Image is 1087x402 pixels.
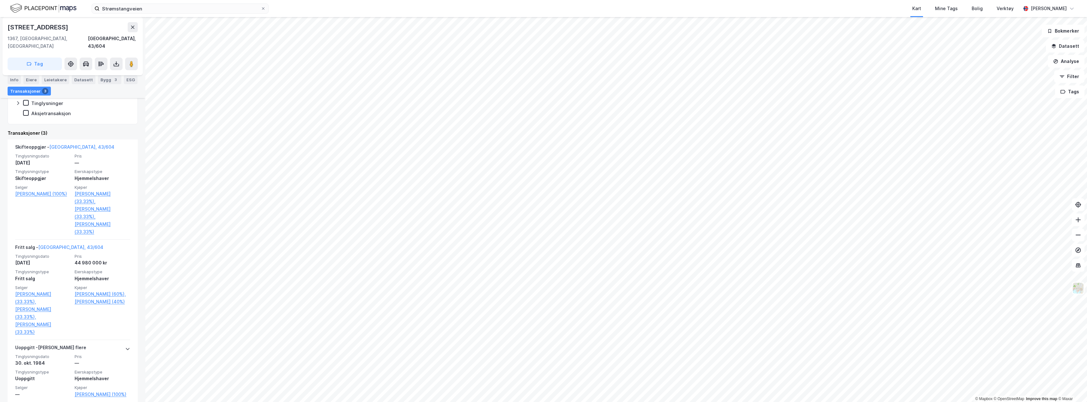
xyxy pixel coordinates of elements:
a: [PERSON_NAME] (33.33%), [15,306,71,321]
div: [STREET_ADDRESS] [8,22,70,32]
button: Bokmerker [1042,25,1084,37]
div: — [15,391,71,398]
div: Mine Tags [935,5,958,12]
div: 1367, [GEOGRAPHIC_DATA], [GEOGRAPHIC_DATA] [8,35,88,50]
div: Verktøy [997,5,1014,12]
button: Tag [8,58,62,70]
div: ESG [124,75,137,84]
span: Tinglysningstype [15,169,71,174]
a: Improve this map [1026,397,1057,401]
span: Selger [15,385,71,390]
div: [DATE] [15,259,71,267]
span: Pris [75,254,130,259]
span: Kjøper [75,385,130,390]
div: Kontrollprogram for chat [1055,372,1087,402]
div: Leietakere [42,75,69,84]
div: Transaksjoner (3) [8,129,138,137]
span: Eierskapstype [75,169,130,174]
a: [PERSON_NAME] (33.33%), [15,290,71,306]
span: Tinglysningsdato [15,153,71,159]
div: [GEOGRAPHIC_DATA], 43/604 [88,35,138,50]
div: Bolig [972,5,983,12]
div: Transaksjoner [8,87,51,96]
a: [GEOGRAPHIC_DATA], 43/604 [49,144,114,150]
span: Selger [15,285,71,290]
span: Tinglysningsdato [15,354,71,359]
span: Kjøper [75,185,130,190]
button: Datasett [1046,40,1084,53]
a: [PERSON_NAME] (33.33%) [15,321,71,336]
span: Pris [75,354,130,359]
div: Skifteoppgjør [15,175,71,182]
a: [PERSON_NAME] (40%) [75,298,130,306]
div: Kart [912,5,921,12]
a: [GEOGRAPHIC_DATA], 43/604 [38,244,103,250]
a: [PERSON_NAME] (100%) [15,190,71,198]
div: Fritt salg [15,275,71,282]
button: Filter [1054,70,1084,83]
span: Eierskapstype [75,369,130,375]
div: Eiere [23,75,39,84]
span: Kjøper [75,285,130,290]
span: Tinglysningstype [15,269,71,275]
span: Selger [15,185,71,190]
div: — [75,159,130,167]
div: Skifteoppgjør - [15,143,114,153]
div: 30. okt. 1984 [15,359,71,367]
div: Tinglysninger [31,100,63,106]
div: Info [8,75,21,84]
iframe: Chat Widget [1055,372,1087,402]
div: [DATE] [15,159,71,167]
button: Tags [1055,85,1084,98]
a: [PERSON_NAME] (33.33%), [75,190,130,205]
a: OpenStreetMap [994,397,1024,401]
div: Hjemmelshaver [75,375,130,382]
a: [PERSON_NAME] (33.33%), [75,205,130,220]
div: Fritt salg - [15,244,103,254]
div: Hjemmelshaver [75,275,130,282]
a: [PERSON_NAME] (100%) [75,391,130,398]
div: Uoppgitt [15,375,71,382]
div: Datasett [72,75,95,84]
a: [PERSON_NAME] (33.33%) [75,220,130,236]
span: Pris [75,153,130,159]
img: logo.f888ab2527a4732fd821a326f86c7f29.svg [10,3,76,14]
div: Aksjetransaksjon [31,110,71,116]
div: Uoppgitt - [PERSON_NAME] flere [15,344,86,354]
span: Tinglysningstype [15,369,71,375]
div: 3 [112,77,119,83]
a: Mapbox [975,397,993,401]
img: Z [1072,282,1084,294]
span: Eierskapstype [75,269,130,275]
div: — [75,359,130,367]
div: 3 [42,88,48,94]
div: Hjemmelshaver [75,175,130,182]
span: Tinglysningsdato [15,254,71,259]
input: Søk på adresse, matrikkel, gårdeiere, leietakere eller personer [100,4,261,13]
div: 44 980 000 kr [75,259,130,267]
button: Analyse [1048,55,1084,68]
div: Bygg [98,75,121,84]
div: [PERSON_NAME] [1031,5,1067,12]
a: [PERSON_NAME] (60%), [75,290,130,298]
